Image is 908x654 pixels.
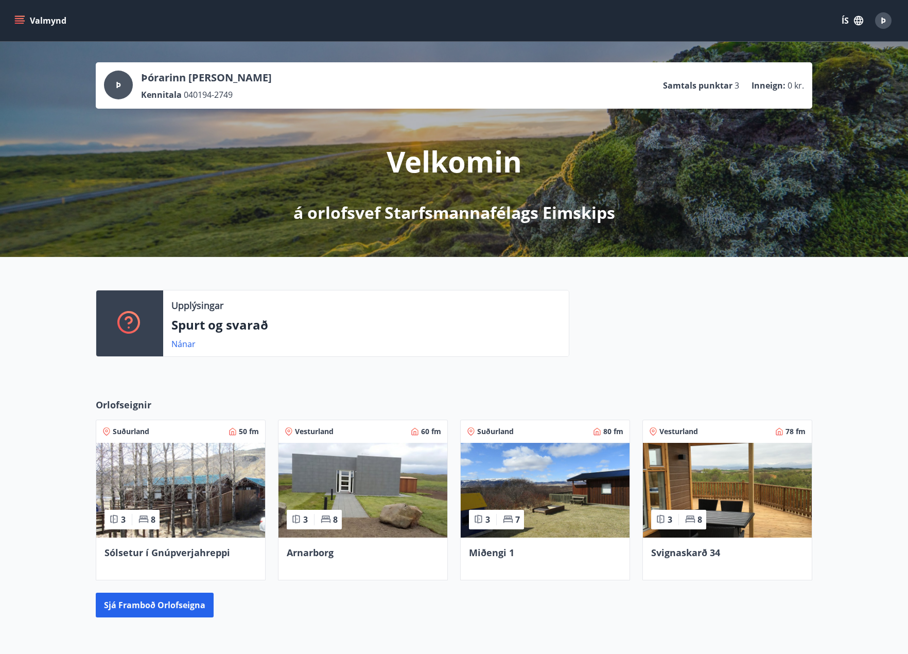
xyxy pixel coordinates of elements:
span: 3 [303,514,308,525]
p: Spurt og svarað [171,316,561,334]
span: 3 [668,514,672,525]
span: 8 [151,514,155,525]
span: 7 [515,514,520,525]
p: Kennitala [141,89,182,100]
p: Inneign : [752,80,785,91]
span: Sólsetur í Gnúpverjahreppi [104,546,230,559]
img: Paella dish [96,443,265,538]
span: 3 [121,514,126,525]
span: Vesturland [295,426,334,437]
span: 60 fm [421,426,441,437]
span: Arnarborg [287,546,334,559]
span: 0 kr. [788,80,804,91]
button: menu [12,11,71,30]
button: Þ [871,8,896,33]
span: 3 [735,80,739,91]
p: á orlofsvef Starfsmannafélags Eimskips [293,201,615,224]
span: Suðurland [113,426,149,437]
span: 3 [485,514,490,525]
span: Orlofseignir [96,398,151,411]
span: Suðurland [477,426,514,437]
img: Paella dish [278,443,447,538]
span: 80 fm [603,426,623,437]
p: Samtals punktar [663,80,732,91]
p: Þórarinn [PERSON_NAME] [141,71,272,85]
button: Sjá framboð orlofseigna [96,593,214,617]
img: Paella dish [643,443,812,538]
p: Upplýsingar [171,299,223,312]
span: 040194-2749 [184,89,233,100]
span: 8 [333,514,338,525]
img: Paella dish [461,443,630,538]
span: Vesturland [659,426,698,437]
span: Þ [116,79,121,91]
span: Þ [881,15,886,26]
span: 78 fm [785,426,806,437]
span: 50 fm [239,426,259,437]
span: Miðengi 1 [469,546,514,559]
span: 8 [697,514,702,525]
button: ÍS [836,11,869,30]
span: Svignaskarð 34 [651,546,720,559]
a: Nánar [171,338,196,350]
p: Velkomin [387,142,522,181]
